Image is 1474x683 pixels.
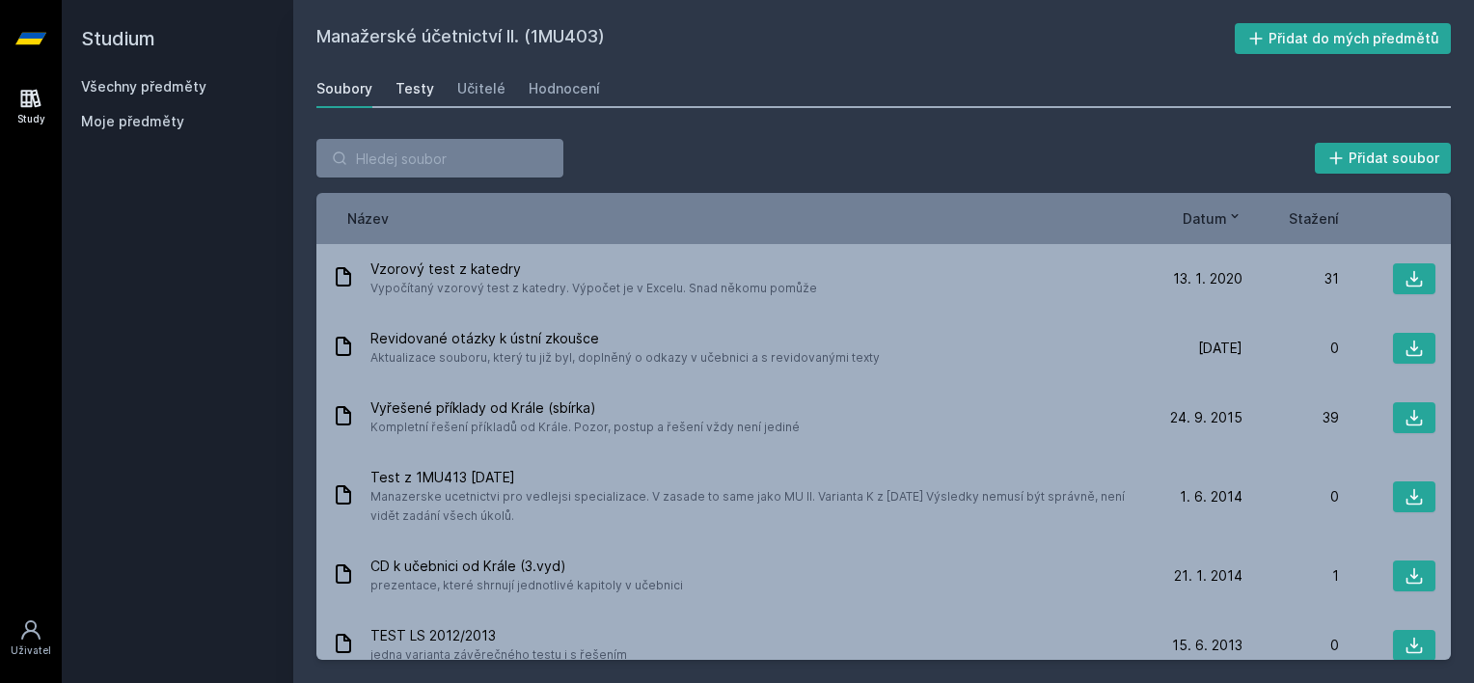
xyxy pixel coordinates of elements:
div: 0 [1242,339,1339,358]
span: 13. 1. 2020 [1173,269,1242,288]
button: Datum [1183,208,1242,229]
button: Přidat soubor [1315,143,1452,174]
button: Přidat do mých předmětů [1235,23,1452,54]
span: prezentace, které shrnují jednotlivé kapitoly v učebnici [370,576,683,595]
span: [DATE] [1198,339,1242,358]
span: Revidované otázky k ústní zkoušce [370,329,880,348]
span: Vzorový test z katedry [370,260,817,279]
span: Datum [1183,208,1227,229]
button: Stažení [1289,208,1339,229]
span: Manazerske ucetnictvi pro vedlejsi specializace. V zasade to same jako MU II. Varianta K z [DATE]... [370,487,1138,526]
span: 1. 6. 2014 [1180,487,1242,506]
a: Testy [396,69,434,108]
a: Study [4,77,58,136]
h2: Manažerské účetnictví II. (1MU403) [316,23,1235,54]
div: 31 [1242,269,1339,288]
div: Study [17,112,45,126]
span: jedna varianta závěrečného testu i s řešením [370,645,627,665]
div: 0 [1242,636,1339,655]
a: Soubory [316,69,372,108]
div: Uživatel [11,643,51,658]
a: Hodnocení [529,69,600,108]
span: TEST LS 2012/2013 [370,626,627,645]
span: CD k učebnici od Krále (3.vyd) [370,557,683,576]
div: Soubory [316,79,372,98]
div: Hodnocení [529,79,600,98]
span: Vyřešené příklady od Krále (sbírka) [370,398,800,418]
span: Kompletní řešení příkladů od Krále. Pozor, postup a řešení vždy není jediné [370,418,800,437]
span: 15. 6. 2013 [1172,636,1242,655]
span: 24. 9. 2015 [1170,408,1242,427]
div: 0 [1242,487,1339,506]
span: 21. 1. 2014 [1174,566,1242,586]
span: Aktualizace souboru, který tu již byl, doplněný o odkazy v učebnici a s revidovanými texty [370,348,880,368]
a: Uživatel [4,609,58,668]
div: Testy [396,79,434,98]
button: Název [347,208,389,229]
a: Učitelé [457,69,505,108]
span: Moje předměty [81,112,184,131]
span: Vypočítaný vzorový test z katedry. Výpočet je v Excelu. Snad někomu pomůže [370,279,817,298]
div: 39 [1242,408,1339,427]
div: 1 [1242,566,1339,586]
a: Všechny předměty [81,78,206,95]
div: Učitelé [457,79,505,98]
span: Test z 1MU413 [DATE] [370,468,1138,487]
input: Hledej soubor [316,139,563,178]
